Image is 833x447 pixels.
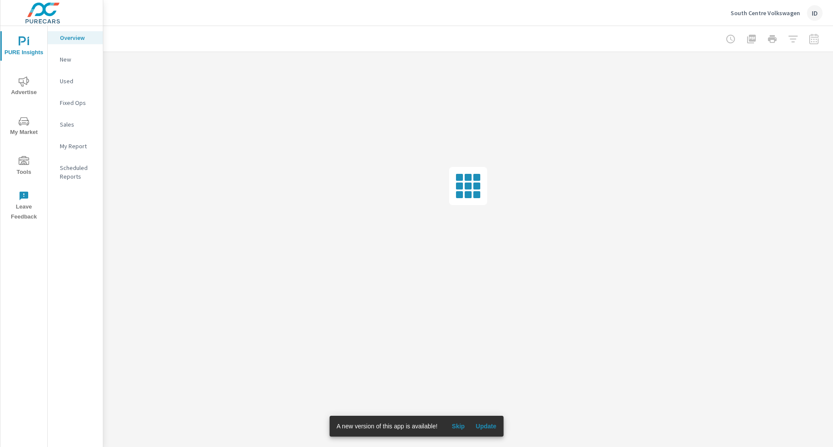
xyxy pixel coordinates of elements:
p: Used [60,77,96,85]
div: Scheduled Reports [48,161,103,183]
p: My Report [60,142,96,150]
span: Skip [448,422,469,430]
span: A new version of this app is available! [337,423,438,430]
p: New [60,55,96,64]
button: Skip [444,419,472,433]
div: Overview [48,31,103,44]
div: New [48,53,103,66]
span: PURE Insights [3,36,45,58]
p: Fixed Ops [60,98,96,107]
button: Update [472,419,500,433]
p: Sales [60,120,96,129]
div: ID [807,5,823,21]
p: Scheduled Reports [60,163,96,181]
p: Overview [60,33,96,42]
span: Leave Feedback [3,191,45,222]
span: Advertise [3,76,45,98]
div: Sales [48,118,103,131]
div: My Report [48,140,103,153]
div: nav menu [0,26,47,225]
span: My Market [3,116,45,137]
div: Used [48,75,103,88]
div: Fixed Ops [48,96,103,109]
span: Update [476,422,496,430]
span: Tools [3,156,45,177]
p: South Centre Volkswagen [731,9,800,17]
